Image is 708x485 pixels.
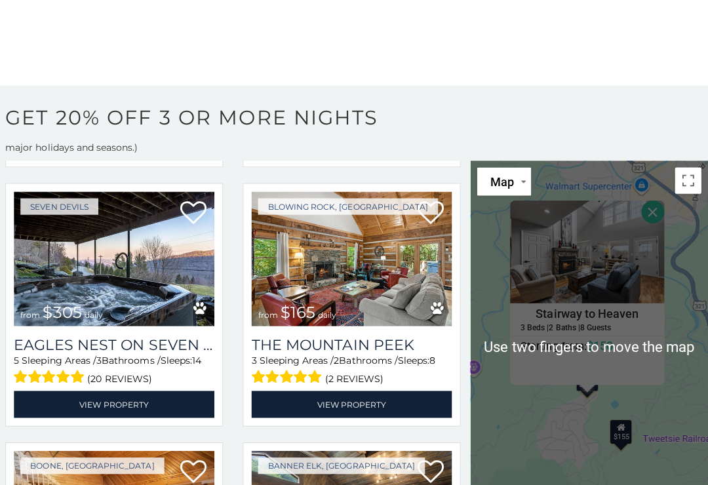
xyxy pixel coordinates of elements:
[25,308,45,318] span: from
[18,334,218,352] a: Eagles Nest on Seven Devils
[512,338,664,351] h6: Starting from:
[25,455,168,471] a: Boone, [GEOGRAPHIC_DATA]
[336,353,342,364] span: 2
[88,308,107,318] span: daily
[261,197,440,214] a: Blowing Rock, [GEOGRAPHIC_DATA]
[18,353,24,364] span: 5
[581,322,612,330] h5: 8 Guests
[47,301,86,320] span: $305
[610,417,633,442] div: $155
[522,322,550,330] h5: 3 Beds |
[254,334,454,352] a: The Mountain Peek
[25,197,102,214] a: Seven Devils
[261,455,427,471] a: Banner Elk, [GEOGRAPHIC_DATA]
[261,308,281,318] span: from
[100,353,106,364] span: 3
[420,456,446,484] a: Add to favorites
[512,302,664,322] h4: Stairway to Heaven
[254,389,454,416] a: View Property
[254,352,454,385] div: Sleeping Areas / Bathrooms / Sleeps:
[254,191,454,324] img: The Mountain Peek
[254,191,454,324] a: The Mountain Peek from $165 daily
[18,191,218,324] img: Eagles Nest on Seven Devils
[479,166,532,195] button: Change map style
[283,301,318,320] span: $165
[550,322,581,330] h5: 2 Baths |
[431,353,437,364] span: 8
[92,368,156,385] span: (20 reviews)
[492,174,515,187] span: Map
[254,353,260,364] span: 3
[195,353,205,364] span: 14
[18,191,218,324] a: Eagles Nest on Seven Devils from $305 daily
[184,199,210,226] a: Add to favorites
[18,389,218,416] a: View Property
[328,368,386,385] span: (2 reviews)
[511,199,665,301] img: Stairway to Heaven
[587,337,614,351] span: $150
[184,456,210,484] a: Add to favorites
[675,166,701,193] button: Toggle fullscreen view
[642,199,665,222] button: Close
[321,308,339,318] span: daily
[511,301,665,351] a: Stairway to Heaven 3 Beds | 2 Baths | 8 Guests Starting from:$150
[18,352,218,385] div: Sleeping Areas / Bathrooms / Sleeps:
